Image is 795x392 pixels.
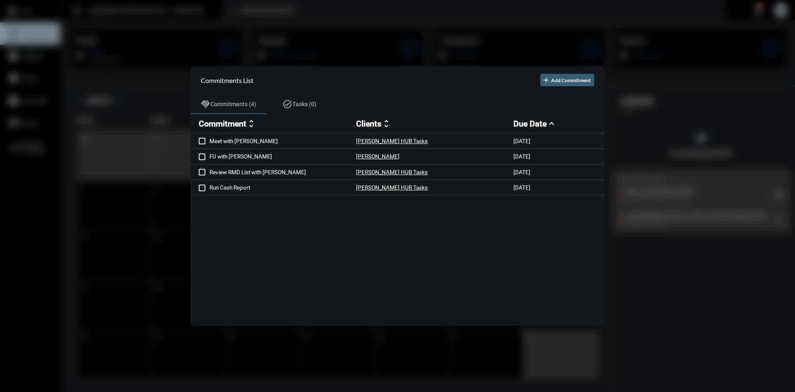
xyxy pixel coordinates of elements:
[381,119,391,129] mat-icon: unfold_more
[356,138,428,144] p: [PERSON_NAME] HUB Tasks
[199,119,246,129] h2: Commitment
[513,153,530,160] p: [DATE]
[513,169,530,175] p: [DATE]
[513,184,530,191] p: [DATE]
[210,138,356,144] p: Meet with [PERSON_NAME]
[292,101,316,107] span: Tasks (0)
[210,169,356,175] p: Review RMD List with [PERSON_NAME]
[356,169,428,175] p: [PERSON_NAME] HUB Tasks
[282,99,292,109] mat-icon: task_alt
[356,119,381,129] h2: Clients
[356,184,428,191] p: [PERSON_NAME] HUB Tasks
[210,184,356,191] p: Run Cash Report
[513,138,530,144] p: [DATE]
[210,153,356,160] p: FU with [PERSON_NAME]
[210,101,256,107] span: Commitments (4)
[246,119,256,129] mat-icon: unfold_more
[200,99,210,109] mat-icon: handshake
[547,119,556,129] mat-icon: expand_less
[540,74,594,86] button: Add Commitment
[542,76,550,84] mat-icon: add
[356,153,400,160] p: [PERSON_NAME]
[513,119,547,129] h2: Due Date
[201,76,253,84] h2: Commitments List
